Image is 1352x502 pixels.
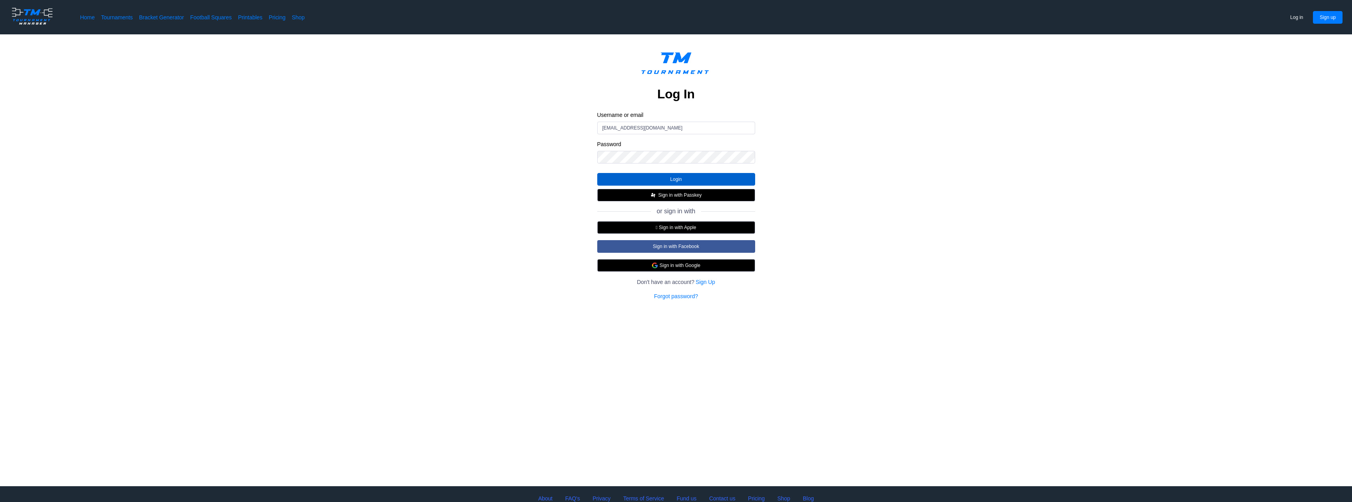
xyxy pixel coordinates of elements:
button: Sign in with Facebook [597,240,755,253]
button: Sign in with Passkey [597,189,755,201]
img: logo.ffa97a18e3bf2c7d.png [9,6,55,26]
button: Sign up [1313,11,1343,24]
label: Password [597,141,755,148]
img: FIDO_Passkey_mark_A_white.b30a49376ae8d2d8495b153dc42f1869.svg [650,192,656,198]
button: Login [597,173,755,186]
img: google.d7f092af888a54de79ed9c9303d689d7.svg [652,262,658,269]
h2: Log In [657,86,695,102]
a: Printables [238,13,263,21]
input: username or email [597,122,755,134]
button: Sign in with Google [597,259,755,272]
a: Pricing [269,13,285,21]
a: Forgot password? [654,292,698,300]
a: Tournaments [101,13,133,21]
img: logo.ffa97a18e3bf2c7d.png [635,47,717,83]
a: Shop [292,13,305,21]
button: Log in [1284,11,1310,24]
a: Football Squares [190,13,232,21]
span: or sign in with [657,208,696,215]
span: Don't have an account? [637,278,694,286]
a: Sign Up [696,278,715,286]
label: Username or email [597,111,755,118]
button:  Sign in with Apple [597,221,755,234]
a: Home [80,13,95,21]
a: Bracket Generator [139,13,184,21]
